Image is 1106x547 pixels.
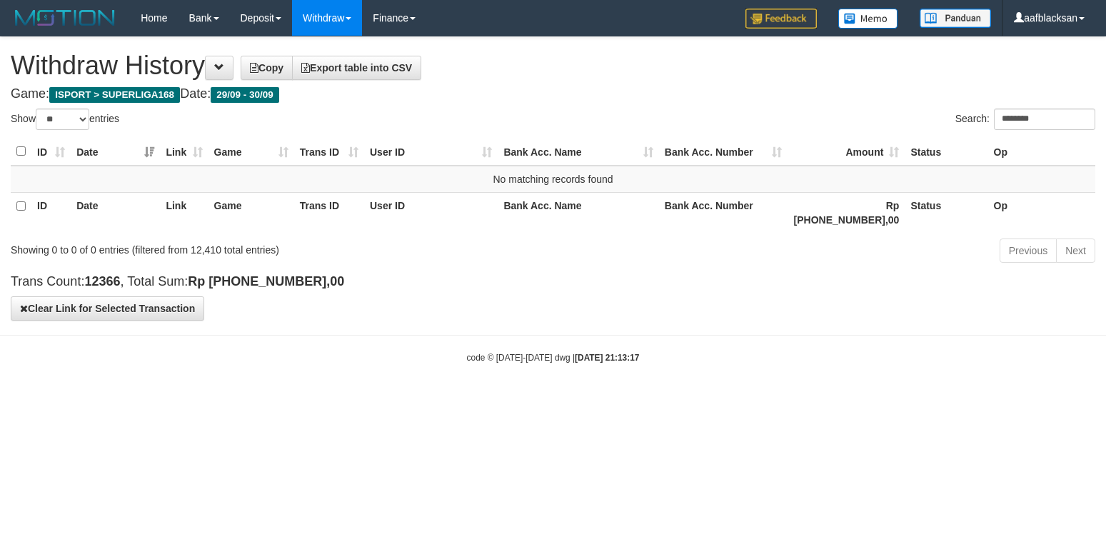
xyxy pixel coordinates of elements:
span: Copy [250,62,283,74]
div: Showing 0 to 0 of 0 entries (filtered from 12,410 total entries) [11,237,450,257]
th: Bank Acc. Number: activate to sort column ascending [659,138,788,166]
th: Game: activate to sort column ascending [208,138,294,166]
select: Showentries [36,109,89,130]
h4: Game: Date: [11,87,1095,101]
label: Show entries [11,109,119,130]
a: Next [1056,239,1095,263]
th: Link [160,192,208,233]
img: MOTION_logo.png [11,7,119,29]
th: Status [905,192,987,233]
label: Search: [955,109,1095,130]
th: ID [31,192,71,233]
small: code © [DATE]-[DATE] dwg | [467,353,640,363]
th: ID: activate to sort column ascending [31,138,71,166]
th: Date [71,192,160,233]
strong: [DATE] 21:13:17 [575,353,639,363]
strong: Rp [PHONE_NUMBER],00 [794,200,900,226]
span: Export table into CSV [301,62,412,74]
input: Search: [994,109,1095,130]
th: User ID [364,192,498,233]
strong: Rp [PHONE_NUMBER],00 [188,274,344,288]
th: Op [988,138,1095,166]
th: Trans ID: activate to sort column ascending [294,138,364,166]
th: Bank Acc. Name: activate to sort column ascending [498,138,658,166]
span: ISPORT > SUPERLIGA168 [49,87,180,103]
th: Trans ID [294,192,364,233]
img: Button%20Memo.svg [838,9,898,29]
a: Export table into CSV [292,56,421,80]
strong: 12366 [84,274,120,288]
th: Date: activate to sort column ascending [71,138,160,166]
a: Previous [1000,239,1057,263]
span: 29/09 - 30/09 [211,87,279,103]
td: No matching records found [11,166,1095,193]
th: Game [208,192,294,233]
a: Copy [241,56,293,80]
th: Bank Acc. Name [498,192,658,233]
h1: Withdraw History [11,51,1095,80]
th: User ID: activate to sort column ascending [364,138,498,166]
th: Status [905,138,987,166]
h4: Trans Count: , Total Sum: [11,275,1095,289]
button: Clear Link for Selected Transaction [11,296,204,321]
th: Amount: activate to sort column ascending [788,138,905,166]
th: Bank Acc. Number [659,192,788,233]
th: Op [988,192,1095,233]
img: Feedback.jpg [745,9,817,29]
img: panduan.png [920,9,991,28]
th: Link: activate to sort column ascending [160,138,208,166]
